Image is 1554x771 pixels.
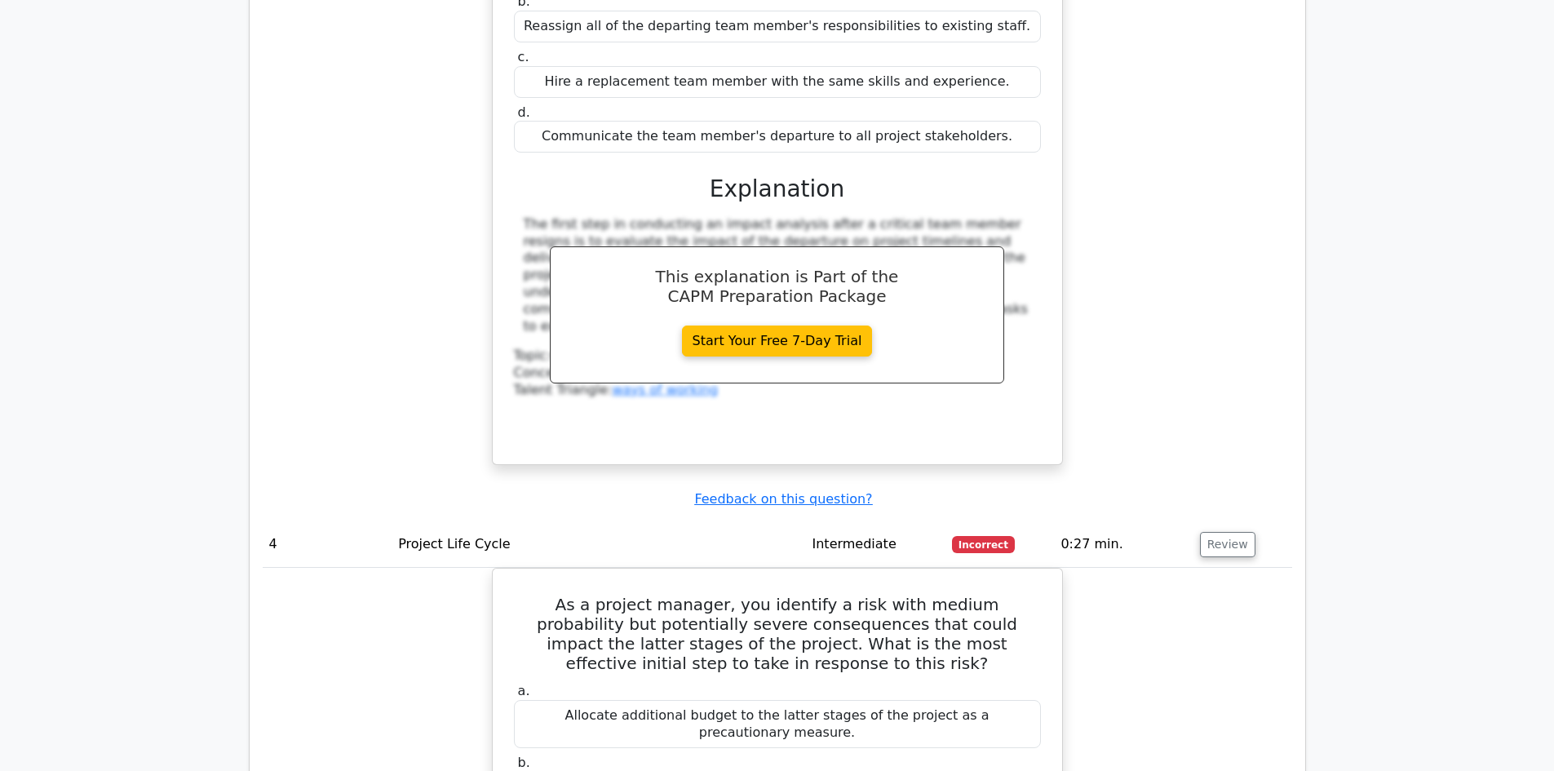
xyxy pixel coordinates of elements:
h5: As a project manager, you identify a risk with medium probability but potentially severe conseque... [512,595,1043,673]
span: a. [518,683,530,698]
div: Talent Triangle: [514,348,1041,398]
td: Project Life Cycle [392,521,805,568]
div: Reassign all of the departing team member's responsibilities to existing staff. [514,11,1041,42]
span: Incorrect [952,536,1015,552]
a: Start Your Free 7-Day Trial [682,326,873,357]
span: b. [518,755,530,770]
div: Communicate the team member's departure to all project stakeholders. [514,121,1041,153]
button: Review [1200,532,1255,557]
div: Concept: [514,365,1041,382]
div: Hire a replacement team member with the same skills and experience. [514,66,1041,98]
td: 4 [263,521,392,568]
td: Intermediate [806,521,945,568]
td: 0:27 min. [1054,521,1193,568]
div: Topic: [514,348,1041,365]
h3: Explanation [524,175,1031,203]
div: Allocate additional budget to the latter stages of the project as a precautionary measure. [514,700,1041,749]
span: d. [518,104,530,120]
a: Feedback on this question? [694,491,872,507]
a: ways of working [612,382,718,397]
span: c. [518,49,529,64]
div: The first step in conducting an impact analysis after a critical team member resigns is to evalua... [524,216,1031,335]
